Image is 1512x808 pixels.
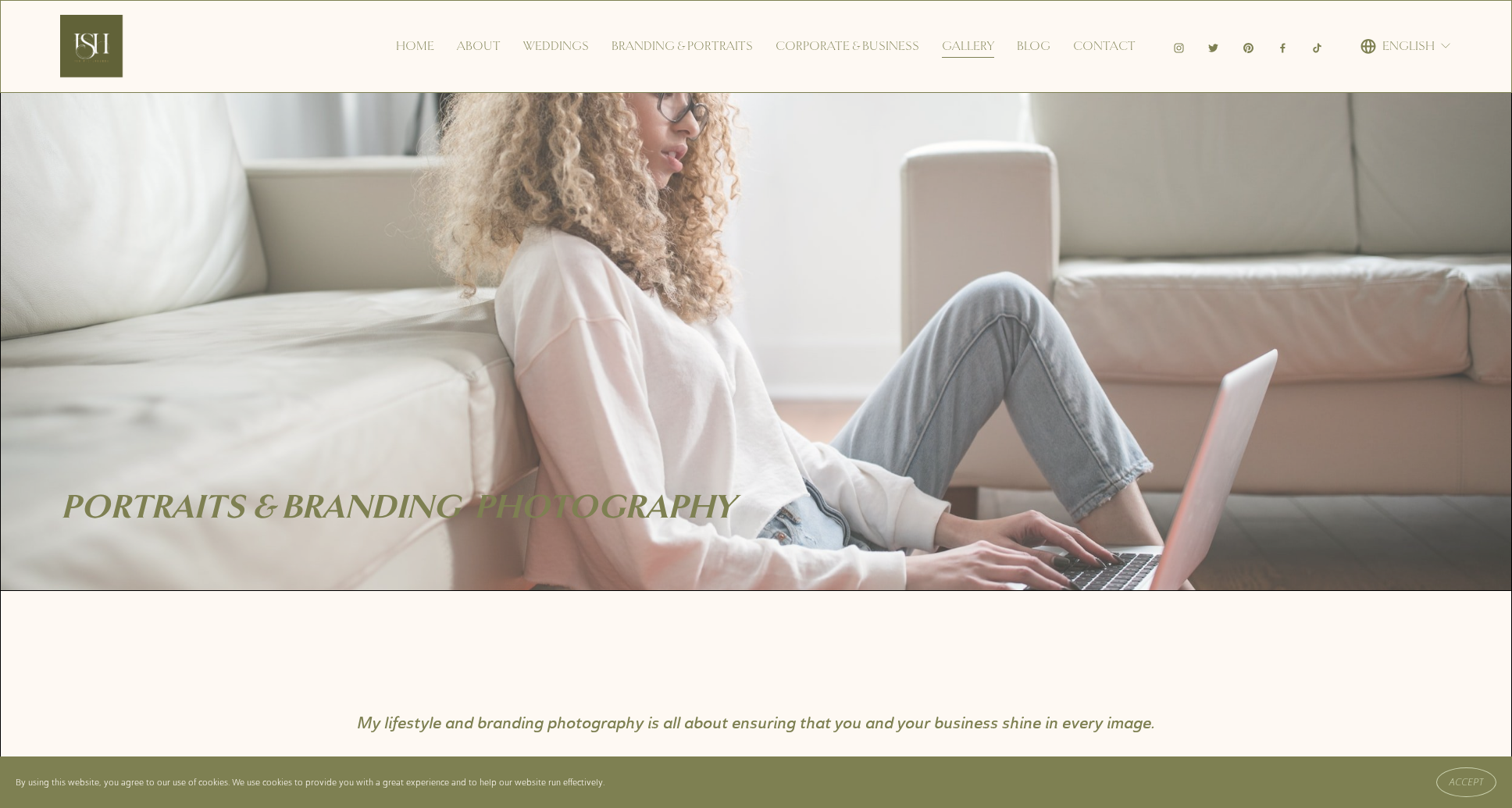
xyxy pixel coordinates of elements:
a: Pinterest [1243,41,1254,52]
span: English [1382,35,1435,58]
em: PORTRAITs & BRANDING PHOTOGRAPHY [61,487,734,528]
a: Twitter [1207,41,1219,52]
p: By using this website, you agree to our use of cookies. We use cookies to provide you with a grea... [16,774,605,790]
a: TikTok [1311,41,1323,52]
a: Weddings [523,34,589,59]
a: Gallery [942,34,994,59]
span: Accept [1449,777,1484,788]
a: Facebook [1277,41,1289,52]
em: My lifestyle and branding photography is all about ensuring that you and your business shine in e... [357,712,1155,733]
a: Home [396,34,434,59]
a: Corporate & Business [776,34,919,59]
a: Instagram [1173,41,1185,52]
button: Accept [1436,767,1496,797]
em: I’m sensitive to what you need and work hard to create and customize an environment that captures... [165,755,1347,774]
div: language picker [1360,34,1452,59]
a: Blog [1017,34,1050,59]
a: Contact [1073,34,1136,59]
a: Branding & Portraits [612,34,753,59]
img: Ish Picturesque [60,15,123,77]
a: About [457,34,501,59]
